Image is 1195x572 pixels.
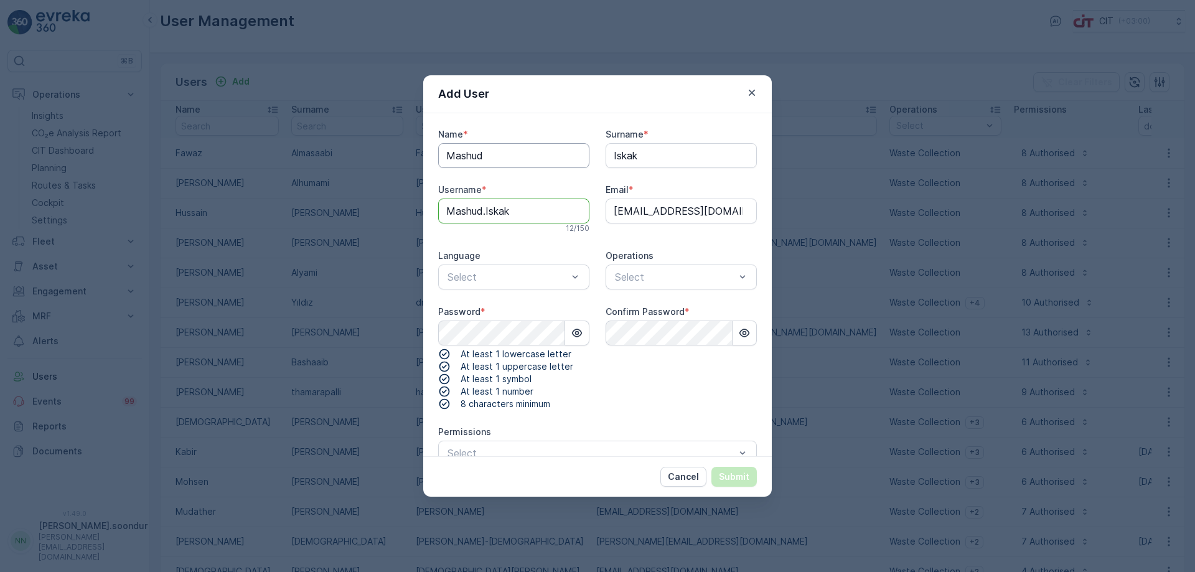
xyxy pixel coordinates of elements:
[461,398,550,410] span: 8 characters minimum
[448,270,568,284] p: Select
[461,360,573,373] span: At least 1 uppercase letter
[438,85,489,103] p: Add User
[615,270,735,284] p: Select
[606,184,629,195] label: Email
[438,250,480,261] label: Language
[606,306,685,317] label: Confirm Password
[606,250,654,261] label: Operations
[438,129,463,139] label: Name
[566,223,589,233] p: 12 / 150
[461,348,571,360] span: At least 1 lowercase letter
[719,471,749,483] p: Submit
[438,306,480,317] label: Password
[448,446,735,461] p: Select
[461,373,532,385] span: At least 1 symbol
[438,184,482,195] label: Username
[711,467,757,487] button: Submit
[606,129,644,139] label: Surname
[438,426,491,437] label: Permissions
[461,385,533,398] span: At least 1 number
[668,471,699,483] p: Cancel
[660,467,706,487] button: Cancel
